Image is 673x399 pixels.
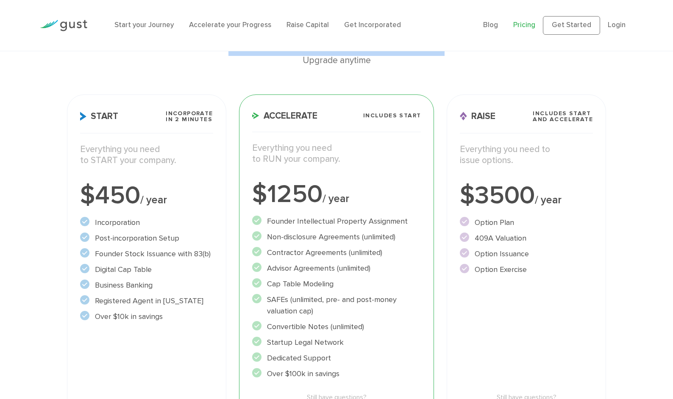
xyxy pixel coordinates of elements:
li: Non-disclosure Agreements (unlimited) [252,231,421,243]
a: Get Incorporated [344,21,401,29]
li: SAFEs (unlimited, pre- and post-money valuation cap) [252,294,421,317]
img: Start Icon X2 [80,112,86,121]
a: Login [608,21,626,29]
div: $3500 [460,183,593,208]
a: Start your Journey [114,21,174,29]
img: Raise Icon [460,112,467,121]
li: Advisor Agreements (unlimited) [252,263,421,274]
h1: Choose Your Plan [67,26,606,53]
p: Everything you need to RUN your company. [252,143,421,165]
div: Upgrade anytime [67,53,606,68]
span: / year [140,194,167,206]
span: Incorporate in 2 Minutes [166,111,213,122]
li: Cap Table Modeling [252,278,421,290]
li: Business Banking [80,280,213,291]
li: 409A Valuation [460,233,593,244]
li: Option Issuance [460,248,593,260]
p: Everything you need to START your company. [80,144,213,166]
li: Over $100k in savings [252,368,421,380]
span: / year [535,194,562,206]
li: Digital Cap Table [80,264,213,275]
li: Option Plan [460,217,593,228]
span: Accelerate [252,111,317,120]
div: $450 [80,183,213,208]
span: Includes START and ACCELERATE [533,111,593,122]
li: Registered Agent in [US_STATE] [80,295,213,307]
div: $1250 [252,182,421,207]
li: Option Exercise [460,264,593,275]
li: Dedicated Support [252,352,421,364]
span: Raise [460,112,495,121]
li: Convertible Notes (unlimited) [252,321,421,332]
a: Raise Capital [286,21,329,29]
li: Founder Intellectual Property Assignment [252,216,421,227]
li: Post-incorporation Setup [80,233,213,244]
li: Startup Legal Network [252,337,421,348]
li: Over $10k in savings [80,311,213,322]
p: Everything you need to issue options. [460,144,593,166]
a: Accelerate your Progress [189,21,271,29]
img: Accelerate Icon [252,112,259,119]
a: Blog [483,21,498,29]
img: Gust Logo [40,20,87,31]
li: Contractor Agreements (unlimited) [252,247,421,258]
a: Pricing [513,21,535,29]
span: Start [80,112,118,121]
a: Get Started [543,16,600,35]
span: Includes START [363,113,421,119]
li: Founder Stock Issuance with 83(b) [80,248,213,260]
li: Incorporation [80,217,213,228]
span: / year [323,192,349,205]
